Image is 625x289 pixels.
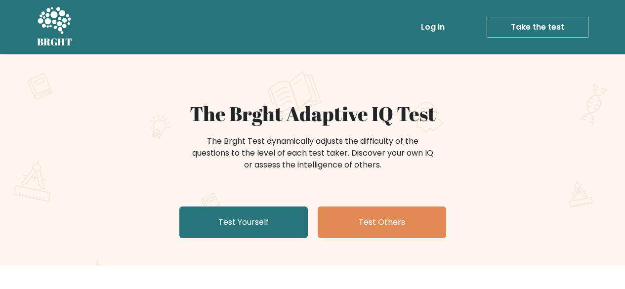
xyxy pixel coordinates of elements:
a: BRGHT [37,4,73,50]
div: The Brght Test dynamically adjusts the difficulty of the questions to the level of each test take... [189,135,436,171]
h1: The Brght Adaptive IQ Test [72,102,554,125]
a: Take the test [487,17,588,38]
a: Test Others [318,206,446,238]
a: Test Yourself [179,206,308,238]
a: Log in [417,17,449,37]
h5: BRGHT [37,36,73,48]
